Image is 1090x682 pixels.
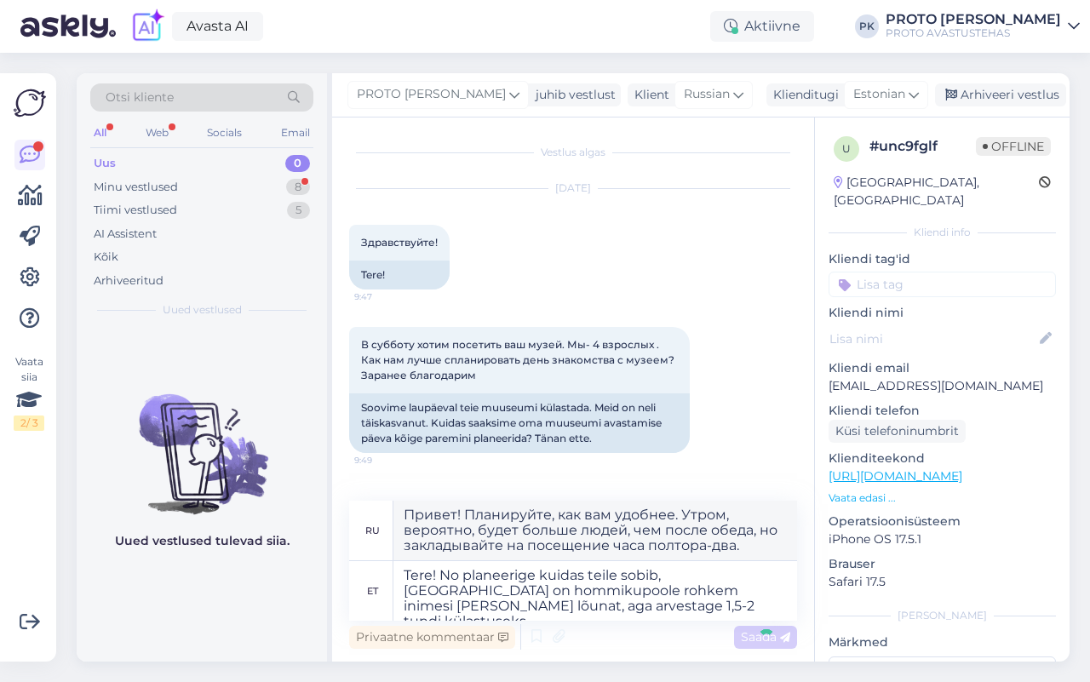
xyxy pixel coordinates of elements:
span: Uued vestlused [163,302,242,318]
div: Arhiveeritud [94,272,163,289]
div: [PERSON_NAME] [829,608,1056,623]
div: 8 [286,179,310,196]
span: Offline [976,137,1051,156]
div: PROTO AVASTUSTEHAS [886,26,1061,40]
span: В субботу хотим посетить ваш музей. Мы- 4 взрослых . Как нам лучше спланировать день знакомства с... [361,338,677,381]
div: All [90,122,110,144]
div: Arhiveeri vestlus [935,83,1066,106]
p: Kliendi tag'id [829,250,1056,268]
p: Kliendi telefon [829,402,1056,420]
span: u [842,142,851,155]
p: Märkmed [829,633,1056,651]
div: Tiimi vestlused [94,202,177,219]
p: Safari 17.5 [829,573,1056,591]
img: explore-ai [129,9,165,44]
p: Kliendi nimi [829,304,1056,322]
p: Vaata edasi ... [829,490,1056,506]
div: Socials [204,122,245,144]
a: Avasta AI [172,12,263,41]
div: AI Assistent [94,226,157,243]
div: PK [855,14,879,38]
p: [EMAIL_ADDRESS][DOMAIN_NAME] [829,377,1056,395]
div: Email [278,122,313,144]
a: PROTO [PERSON_NAME]PROTO AVASTUSTEHAS [886,13,1080,40]
div: 0 [285,155,310,172]
p: Brauser [829,555,1056,573]
div: Kliendi info [829,225,1056,240]
div: Klienditugi [766,86,839,104]
div: Aktiivne [710,11,814,42]
span: 9:49 [354,454,418,467]
div: Web [142,122,172,144]
div: Soovime laupäeval teie muuseumi külastada. Meid on neli täiskasvanut. Kuidas saaksime oma muuseum... [349,393,690,453]
input: Lisa nimi [829,330,1036,348]
div: [DATE] [349,181,797,196]
img: Askly Logo [14,87,46,119]
span: Здравствуйте! [361,236,438,249]
div: 5 [287,202,310,219]
span: Russian [684,85,730,104]
span: Otsi kliente [106,89,174,106]
span: PROTO [PERSON_NAME] [357,85,506,104]
div: Uus [94,155,116,172]
span: 9:47 [354,290,418,303]
div: Tere! [349,261,450,289]
div: Vestlus algas [349,145,797,160]
span: Estonian [853,85,905,104]
div: PROTO [PERSON_NAME] [886,13,1061,26]
div: Küsi telefoninumbrit [829,420,966,443]
p: Operatsioonisüsteem [829,513,1056,530]
div: [GEOGRAPHIC_DATA], [GEOGRAPHIC_DATA] [834,174,1039,209]
input: Lisa tag [829,272,1056,297]
p: Kliendi email [829,359,1056,377]
p: Klienditeekond [829,450,1056,467]
div: Vaata siia [14,354,44,431]
div: juhib vestlust [529,86,616,104]
div: # unc9fglf [869,136,976,157]
p: iPhone OS 17.5.1 [829,530,1056,548]
img: No chats [77,364,327,517]
div: Kõik [94,249,118,266]
div: Minu vestlused [94,179,178,196]
a: [URL][DOMAIN_NAME] [829,468,962,484]
div: Klient [628,86,669,104]
p: Uued vestlused tulevad siia. [115,532,290,550]
div: 2 / 3 [14,416,44,431]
